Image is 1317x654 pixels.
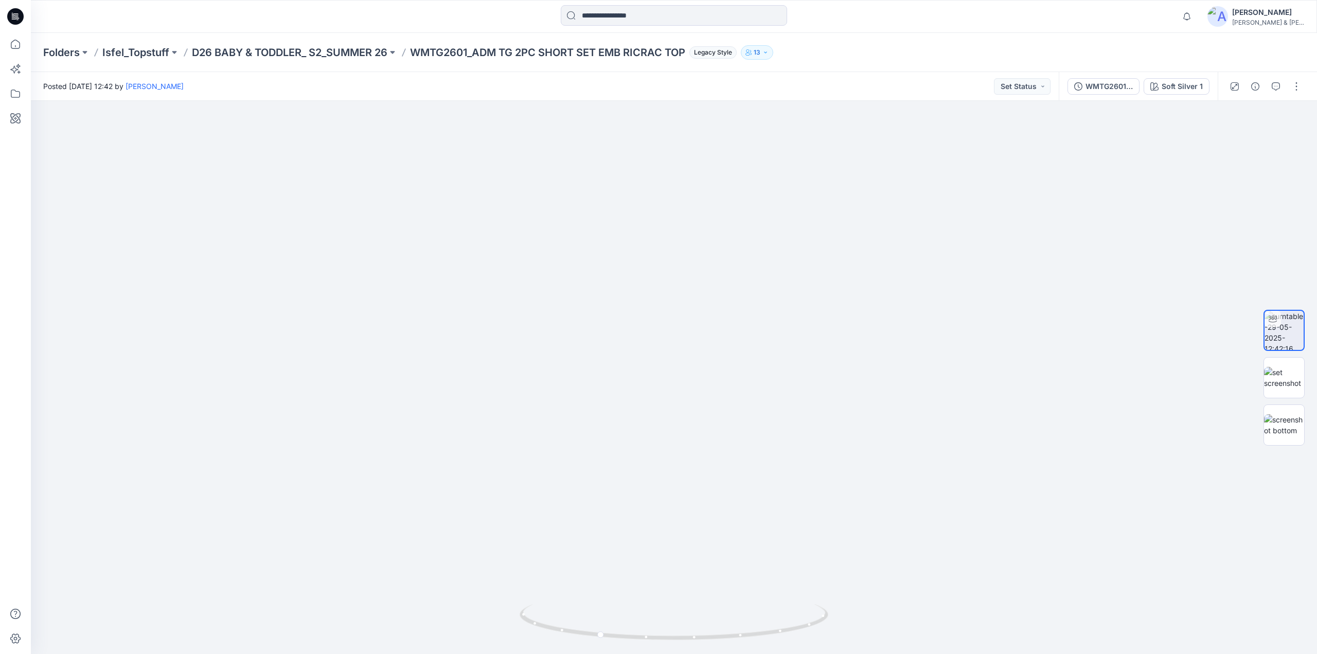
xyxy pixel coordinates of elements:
button: Legacy Style [685,45,737,60]
p: WMTG2601_ADM TG 2PC SHORT SET EMB RICRAC TOP [410,45,685,60]
div: Soft Silver 1 [1162,81,1203,92]
a: Isfel_Topstuff [102,45,169,60]
img: avatar [1207,6,1228,27]
p: 13 [754,47,760,58]
button: Details [1247,78,1263,95]
div: [PERSON_NAME] & [PERSON_NAME] [1232,19,1304,26]
button: 13 [741,45,773,60]
span: Posted [DATE] 12:42 by [43,81,184,92]
img: turntable-29-05-2025-12:42:16 [1265,311,1304,350]
a: [PERSON_NAME] [126,82,184,91]
a: Folders [43,45,80,60]
img: screenshot bottom [1264,414,1304,436]
div: WMTG2601_ADM TG 2PC SHORT SET EMB RICRAC TOP [1085,81,1133,92]
button: WMTG2601_ADM TG 2PC SHORT SET EMB RICRAC TOP [1067,78,1140,95]
button: Soft Silver 1 [1144,78,1209,95]
div: [PERSON_NAME] [1232,6,1304,19]
a: D26 BABY & TODDLER_ S2_SUMMER 26 [192,45,387,60]
span: Legacy Style [689,46,737,59]
img: set screenshot [1264,367,1304,388]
